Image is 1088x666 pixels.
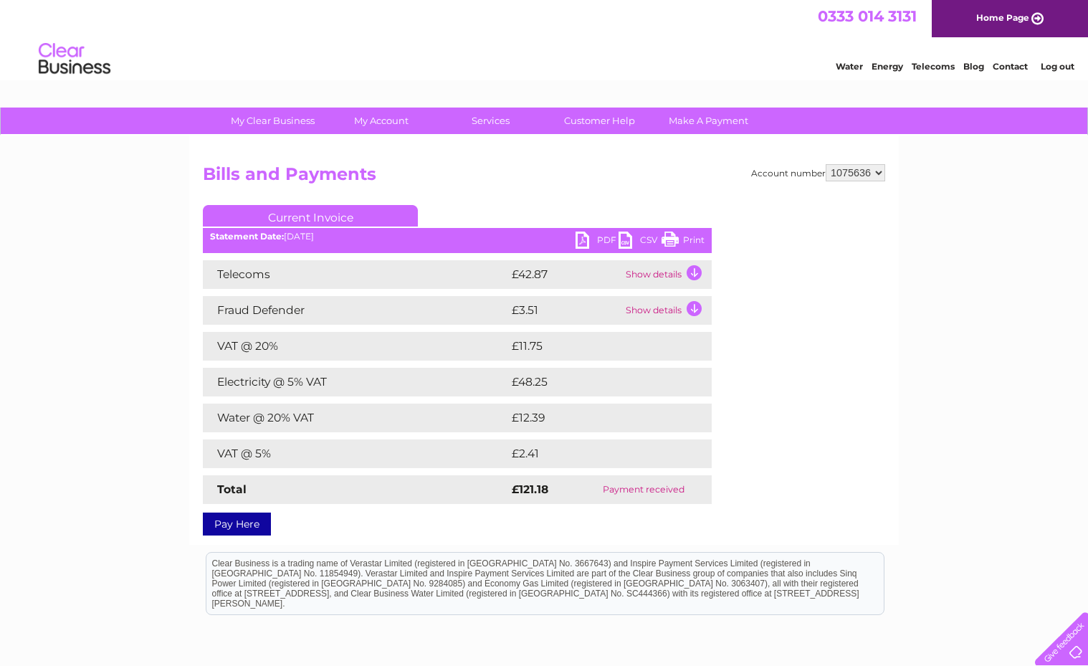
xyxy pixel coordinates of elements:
td: Telecoms [203,260,508,289]
a: Blog [963,61,984,72]
a: Current Invoice [203,205,418,227]
td: £2.41 [508,439,677,468]
td: £12.39 [508,404,682,432]
td: £3.51 [508,296,622,325]
a: Customer Help [540,108,659,134]
a: Energy [872,61,903,72]
a: Contact [993,61,1028,72]
a: Pay Here [203,513,271,536]
b: Statement Date: [210,231,284,242]
a: Make A Payment [649,108,768,134]
td: £48.25 [508,368,682,396]
strong: £121.18 [512,482,548,496]
td: Electricity @ 5% VAT [203,368,508,396]
td: Water @ 20% VAT [203,404,508,432]
a: Log out [1041,61,1074,72]
div: Account number [751,164,885,181]
a: Telecoms [912,61,955,72]
td: VAT @ 5% [203,439,508,468]
h2: Bills and Payments [203,164,885,191]
div: Clear Business is a trading name of Verastar Limited (registered in [GEOGRAPHIC_DATA] No. 3667643... [206,8,884,70]
strong: Total [217,482,247,496]
img: logo.png [38,37,111,81]
a: 0333 014 3131 [818,7,917,25]
td: VAT @ 20% [203,332,508,361]
td: Show details [622,296,712,325]
td: £42.87 [508,260,622,289]
a: Services [431,108,550,134]
a: My Clear Business [214,108,332,134]
td: £11.75 [508,332,679,361]
a: CSV [619,232,662,252]
a: My Account [323,108,441,134]
a: Water [836,61,863,72]
div: [DATE] [203,232,712,242]
a: Print [662,232,705,252]
td: Fraud Defender [203,296,508,325]
td: Payment received [576,475,712,504]
td: Show details [622,260,712,289]
a: PDF [576,232,619,252]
